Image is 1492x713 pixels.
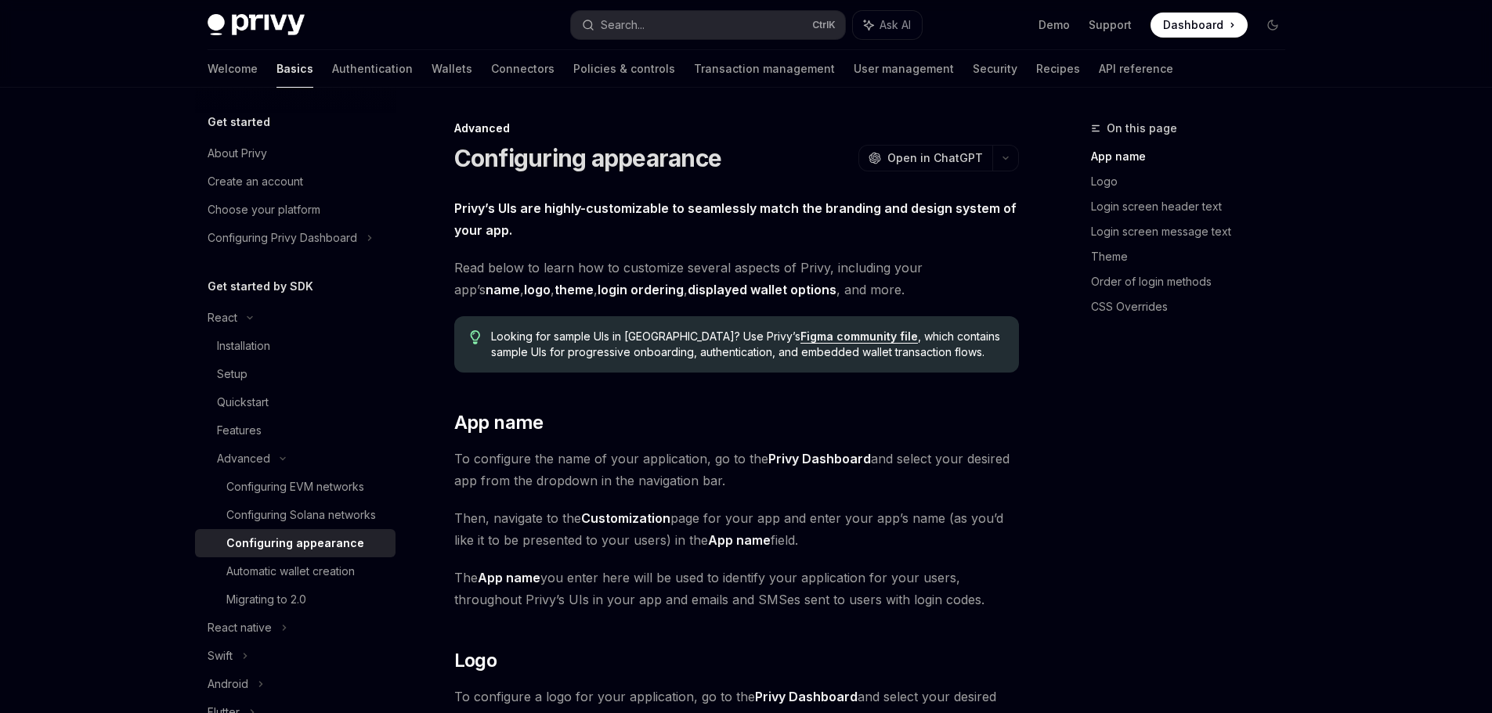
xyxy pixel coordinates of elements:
[1036,50,1080,88] a: Recipes
[1099,50,1173,88] a: API reference
[195,529,396,557] a: Configuring appearance
[573,50,675,88] a: Policies & controls
[208,113,270,131] h5: Get started
[800,329,918,344] a: Figma community file
[208,675,248,693] div: Android
[195,332,396,360] a: Installation
[195,585,396,614] a: Migrating to 2.0
[708,532,771,548] strong: App name
[1039,17,1070,33] a: Demo
[195,557,396,585] a: Automatic wallet creation
[208,172,303,191] div: Create an account
[768,451,871,466] strong: Privy Dashboard
[1151,13,1248,38] a: Dashboard
[276,50,313,88] a: Basics
[217,421,262,440] div: Features
[226,477,364,496] div: Configuring EVM networks
[226,562,355,581] div: Automatic wallet creation
[432,50,472,88] a: Wallets
[1107,119,1177,138] span: On this page
[858,145,992,171] button: Open in ChatGPT
[1260,13,1285,38] button: Toggle dark mode
[581,510,670,526] strong: Customization
[853,11,922,39] button: Ask AI
[1089,17,1132,33] a: Support
[208,229,357,247] div: Configuring Privy Dashboard
[755,689,858,704] strong: Privy Dashboard
[195,501,396,529] a: Configuring Solana networks
[1091,144,1298,169] a: App name
[454,448,1019,492] span: To configure the name of your application, go to the and select your desired app from the dropdow...
[454,257,1019,301] span: Read below to learn how to customize several aspects of Privy, including your app’s , , , , , and...
[887,150,983,166] span: Open in ChatGPT
[688,282,836,298] a: displayed wallet options
[454,144,722,172] h1: Configuring appearance
[454,507,1019,551] span: Then, navigate to the page for your app and enter your app’s name (as you’d like it to be present...
[880,17,911,33] span: Ask AI
[694,50,835,88] a: Transaction management
[601,16,645,34] div: Search...
[195,196,396,224] a: Choose your platform
[454,200,1017,238] strong: Privy’s UIs are highly-customizable to seamlessly match the branding and design system of your app.
[208,14,305,36] img: dark logo
[454,567,1019,610] span: The you enter here will be used to identify your application for your users, throughout Privy’s U...
[195,416,396,445] a: Features
[208,277,313,296] h5: Get started by SDK
[208,618,272,637] div: React native
[478,570,540,585] strong: App name
[524,282,551,298] a: logo
[555,282,594,298] a: theme
[486,282,520,298] a: name
[195,388,396,416] a: Quickstart
[217,393,269,412] div: Quickstart
[571,11,845,39] button: Search...CtrlK
[454,648,497,673] span: Logo
[1091,244,1298,269] a: Theme
[226,506,376,524] div: Configuring Solana networks
[470,330,481,344] svg: Tip
[454,121,1019,136] div: Advanced
[812,19,836,31] span: Ctrl K
[195,473,396,501] a: Configuring EVM networks
[208,50,258,88] a: Welcome
[217,365,247,384] div: Setup
[208,200,320,219] div: Choose your platform
[217,337,270,355] div: Installation
[491,50,555,88] a: Connectors
[1091,169,1298,194] a: Logo
[208,144,267,163] div: About Privy
[226,534,364,553] div: Configuring appearance
[195,167,396,196] a: Create an account
[332,50,413,88] a: Authentication
[1091,219,1298,244] a: Login screen message text
[973,50,1017,88] a: Security
[226,590,306,609] div: Migrating to 2.0
[598,282,684,298] a: login ordering
[208,646,233,665] div: Swift
[854,50,954,88] a: User management
[1091,269,1298,294] a: Order of login methods
[195,360,396,388] a: Setup
[491,329,1002,360] span: Looking for sample UIs in [GEOGRAPHIC_DATA]? Use Privy’s , which contains sample UIs for progress...
[1163,17,1223,33] span: Dashboard
[195,139,396,167] a: About Privy
[208,308,237,327] div: React
[1091,194,1298,219] a: Login screen header text
[217,449,270,468] div: Advanced
[1091,294,1298,319] a: CSS Overrides
[454,410,544,435] span: App name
